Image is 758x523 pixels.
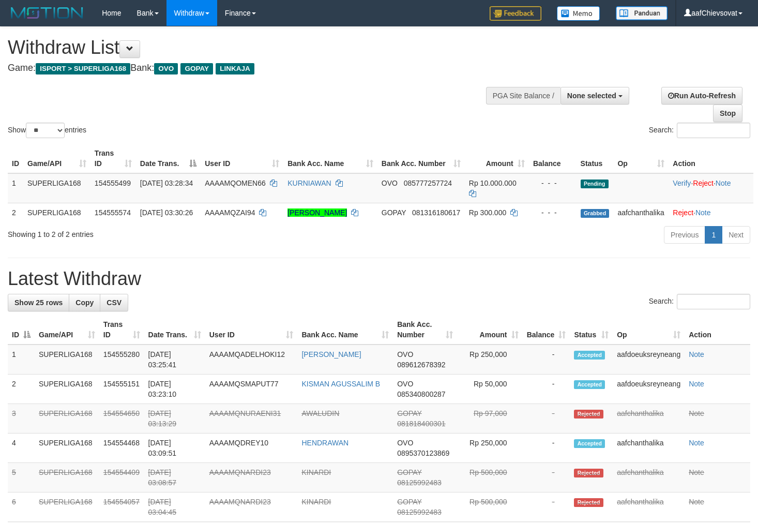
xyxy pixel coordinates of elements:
td: 154555151 [99,375,144,404]
th: Date Trans.: activate to sort column ascending [144,315,205,345]
td: 1 [8,345,35,375]
th: User ID: activate to sort column ascending [201,144,283,173]
a: Note [689,439,704,447]
th: Bank Acc. Name: activate to sort column ascending [297,315,393,345]
td: 2 [8,203,23,222]
a: Previous [664,226,705,244]
span: Accepted [574,380,605,389]
span: Grabbed [581,209,610,218]
td: Rp 97,000 [457,404,523,434]
span: Rp 300.000 [469,208,506,217]
a: KURNIAWAN [287,179,331,187]
img: Feedback.jpg [490,6,541,21]
th: Bank Acc. Name: activate to sort column ascending [283,144,377,173]
td: aafchanthalika [613,492,685,522]
span: Copy 0895370123869 to clipboard [397,449,449,457]
td: - [523,492,570,522]
td: [DATE] 03:09:51 [144,434,205,463]
td: SUPERLIGA168 [23,173,90,203]
td: Rp 250,000 [457,434,523,463]
td: - [523,345,570,375]
td: SUPERLIGA168 [35,404,99,434]
th: Status: activate to sort column ascending [570,315,613,345]
th: Trans ID: activate to sort column ascending [99,315,144,345]
td: AAAAMQDREY10 [205,434,298,463]
th: Amount: activate to sort column ascending [457,315,523,345]
td: aafchanthalika [613,434,685,463]
label: Search: [649,123,750,138]
td: 6 [8,492,35,522]
span: Accepted [574,439,605,448]
td: Rp 500,000 [457,492,523,522]
span: ISPORT > SUPERLIGA168 [36,63,130,74]
th: Balance [529,144,577,173]
span: AAAAMQZAI94 [205,208,255,217]
th: Trans ID: activate to sort column ascending [90,144,136,173]
th: Bank Acc. Number: activate to sort column ascending [377,144,465,173]
span: [DATE] 03:28:34 [140,179,193,187]
a: Note [689,380,704,388]
td: SUPERLIGA168 [35,492,99,522]
span: 154555574 [95,208,131,217]
td: 154555280 [99,345,144,375]
input: Search: [677,123,750,138]
a: Verify [673,179,691,187]
span: GOPAY [180,63,213,74]
a: KISMAN AGUSSALIM B [301,380,380,388]
th: Date Trans.: activate to sort column descending [136,144,201,173]
td: SUPERLIGA168 [23,203,90,222]
a: Next [722,226,750,244]
td: 154554468 [99,434,144,463]
td: 5 [8,463,35,492]
span: OVO [397,439,413,447]
a: Note [716,179,731,187]
span: AAAAMQOMEN66 [205,179,265,187]
img: Button%20Memo.svg [557,6,600,21]
img: MOTION_logo.png [8,5,86,21]
td: 1 [8,173,23,203]
a: KINARDI [301,498,331,506]
span: Copy [75,298,94,307]
td: SUPERLIGA168 [35,375,99,404]
a: Note [689,350,704,358]
span: Copy 085340800287 to clipboard [397,390,445,398]
input: Search: [677,294,750,309]
span: Rejected [574,410,603,419]
td: 154554409 [99,463,144,492]
td: [DATE] 03:04:45 [144,492,205,522]
a: Copy [69,294,100,311]
td: AAAAMQNARDI23 [205,463,298,492]
span: LINKAJA [216,63,254,74]
a: Show 25 rows [8,294,69,311]
a: Reject [673,208,693,217]
span: Copy 08125992483 to clipboard [397,508,442,516]
a: KINARDI [301,468,331,476]
th: Amount: activate to sort column ascending [465,144,529,173]
span: Rp 10.000.000 [469,179,517,187]
label: Search: [649,294,750,309]
td: aafchanthalika [613,404,685,434]
a: HENDRAWAN [301,439,348,447]
a: 1 [705,226,722,244]
th: User ID: activate to sort column ascending [205,315,298,345]
span: GOPAY [397,498,421,506]
th: Status [577,144,614,173]
td: 4 [8,434,35,463]
th: Action [669,144,753,173]
td: SUPERLIGA168 [35,434,99,463]
span: Copy 081818400301 to clipboard [397,420,445,428]
th: Game/API: activate to sort column ascending [35,315,99,345]
td: · [669,203,753,222]
span: OVO [397,350,413,358]
a: Note [689,468,704,476]
h1: Withdraw List [8,37,495,58]
th: ID [8,144,23,173]
th: Balance: activate to sort column ascending [523,315,570,345]
label: Show entries [8,123,86,138]
span: OVO [154,63,178,74]
td: 3 [8,404,35,434]
div: PGA Site Balance / [486,87,560,104]
a: Note [695,208,711,217]
td: SUPERLIGA168 [35,345,99,375]
td: aafdoeuksreyneang [613,345,685,375]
